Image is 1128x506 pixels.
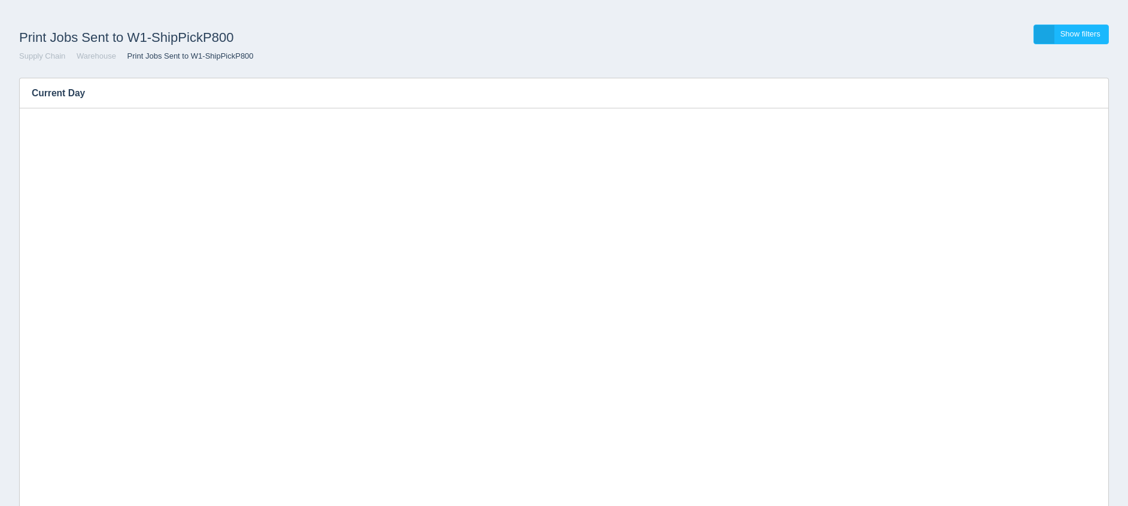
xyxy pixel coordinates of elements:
a: Warehouse [77,51,116,60]
li: Print Jobs Sent to W1-ShipPickP800 [118,51,254,62]
h1: Print Jobs Sent to W1-ShipPickP800 [19,25,564,51]
h3: Current Day [20,78,1072,108]
a: Supply Chain [19,51,65,60]
a: Show filters [1033,25,1109,44]
span: Show filters [1060,29,1100,38]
